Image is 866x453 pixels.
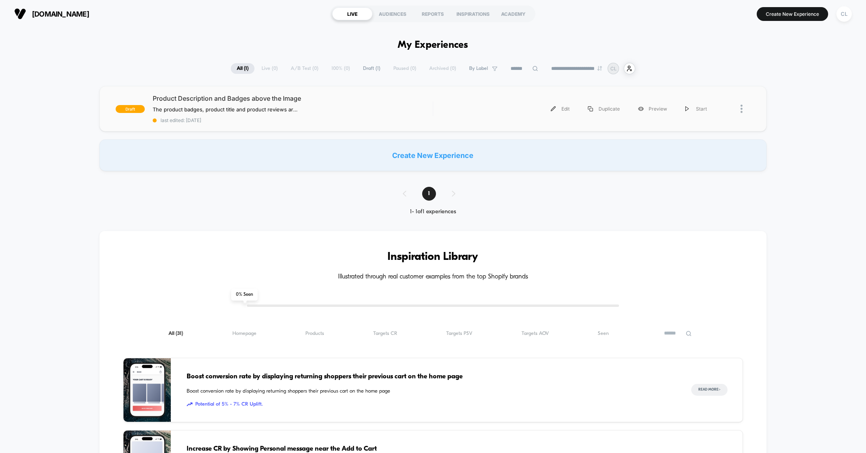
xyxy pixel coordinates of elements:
button: Create New Experience [757,7,828,21]
img: Visually logo [14,8,26,20]
div: AUDIENCES [372,8,413,20]
span: Targets AOV [522,331,549,336]
input: Volume [385,235,408,242]
button: Read More> [691,384,728,396]
button: Play, NEW DEMO 2025-VEED.mp4 [211,115,230,134]
img: menu [551,106,556,111]
span: Homepage [232,331,256,336]
h1: My Experiences [398,39,468,51]
span: Draft ( 1 ) [357,63,386,74]
button: Play, NEW DEMO 2025-VEED.mp4 [4,232,17,245]
span: ( 31 ) [176,331,183,336]
span: draft [116,105,145,113]
span: Potential of 5% - 7% CR Uplift. [187,400,675,408]
div: Current time [329,234,347,243]
div: Create New Experience [99,139,766,171]
div: ACADEMY [493,8,533,20]
h4: Illustrated through real customer examples from the top Shopify brands [123,273,743,281]
h3: Inspiration Library [123,251,743,263]
span: By Label [469,66,488,71]
img: menu [685,106,689,111]
span: Targets CR [373,331,397,336]
div: REPORTS [413,8,453,20]
div: CL [836,6,852,22]
div: Edit [542,100,579,118]
span: Boost conversion rate by displaying returning shoppers their previous cart on the home page [187,372,675,382]
div: LIVE [332,8,372,20]
button: [DOMAIN_NAME] [12,8,92,20]
img: end [597,66,602,71]
span: Seen [598,331,609,336]
span: The product badges, product title and product reviews are displayed above the product image [153,106,299,113]
span: Products [305,331,324,336]
img: menu [588,106,593,111]
img: close [741,105,743,113]
p: CL [610,66,617,71]
span: All ( 1 ) [231,63,254,74]
span: 1 [422,187,436,201]
div: 1 - 1 of 1 experiences [395,209,471,215]
input: Seek [6,222,437,229]
span: Product Description and Badges above the Image [153,94,432,102]
span: Boost conversion rate by displaying returning shoppers their previous cart on the home page [187,387,675,395]
div: INSPIRATIONS [453,8,493,20]
div: Start [676,100,716,118]
span: Targets PSV [446,331,472,336]
span: last edited: [DATE] [153,117,432,123]
div: Duplicate [579,100,629,118]
div: Duration [348,234,369,243]
button: CL [834,6,854,22]
span: 0 % Seen [231,289,258,301]
div: Preview [629,100,676,118]
span: [DOMAIN_NAME] [32,10,89,18]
